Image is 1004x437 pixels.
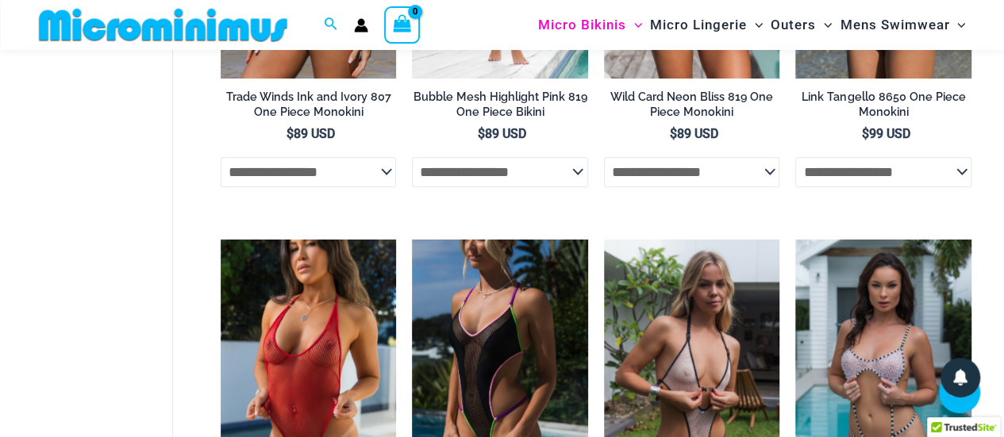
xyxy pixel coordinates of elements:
[767,5,836,45] a: OutersMenu ToggleMenu Toggle
[478,126,485,141] span: $
[534,5,646,45] a: Micro BikinisMenu ToggleMenu Toggle
[604,90,780,119] h2: Wild Card Neon Bliss 819 One Piece Monokini
[650,5,747,45] span: Micro Lingerie
[670,126,718,141] bdi: 89 USD
[412,90,588,125] a: Bubble Mesh Highlight Pink 819 One Piece Bikini
[354,18,368,33] a: Account icon link
[324,15,338,35] a: Search icon link
[816,5,832,45] span: Menu Toggle
[795,90,971,125] a: Link Tangello 8650 One Piece Monokini
[646,5,767,45] a: Micro LingerieMenu ToggleMenu Toggle
[771,5,816,45] span: Outers
[221,90,397,119] h2: Trade Winds Ink and Ivory 807 One Piece Monokini
[949,5,965,45] span: Menu Toggle
[221,90,397,125] a: Trade Winds Ink and Ivory 807 One Piece Monokini
[287,126,294,141] span: $
[604,90,780,125] a: Wild Card Neon Bliss 819 One Piece Monokini
[412,90,588,119] h2: Bubble Mesh Highlight Pink 819 One Piece Bikini
[840,5,949,45] span: Mens Swimwear
[795,90,971,119] h2: Link Tangello 8650 One Piece Monokini
[747,5,763,45] span: Menu Toggle
[40,63,183,380] iframe: TrustedSite Certified
[478,126,526,141] bdi: 89 USD
[384,6,421,43] a: View Shopping Cart, empty
[287,126,335,141] bdi: 89 USD
[670,126,677,141] span: $
[836,5,969,45] a: Mens SwimwearMenu ToggleMenu Toggle
[626,5,642,45] span: Menu Toggle
[538,5,626,45] span: Micro Bikinis
[861,126,910,141] bdi: 99 USD
[33,7,294,43] img: MM SHOP LOGO FLAT
[861,126,868,141] span: $
[532,2,972,48] nav: Site Navigation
